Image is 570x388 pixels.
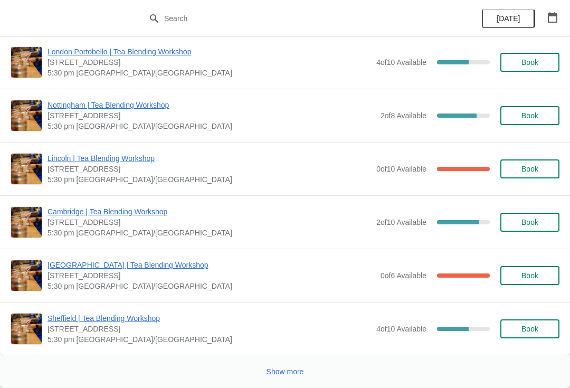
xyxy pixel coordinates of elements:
span: London Portobello | Tea Blending Workshop [47,46,371,57]
span: Book [521,271,538,280]
span: 5:30 pm [GEOGRAPHIC_DATA]/[GEOGRAPHIC_DATA] [47,68,371,78]
button: Book [500,106,559,125]
button: Show more [262,362,308,381]
span: 2 of 8 Available [381,111,426,120]
button: Book [500,213,559,232]
button: Book [500,159,559,178]
span: 0 of 6 Available [381,271,426,280]
input: Search [164,9,427,28]
button: Book [500,266,559,285]
span: [STREET_ADDRESS] [47,57,371,68]
span: Book [521,165,538,173]
span: Lincoln | Tea Blending Workshop [47,153,371,164]
span: Book [521,111,538,120]
span: Sheffield | Tea Blending Workshop [47,313,371,324]
img: London Covent Garden | Tea Blending Workshop | 11 Monmouth St, London, WC2H 9DA | 5:30 pm Europe/... [11,260,42,291]
img: Sheffield | Tea Blending Workshop | 76 - 78 Pinstone Street, Sheffield, S1 2HP | 5:30 pm Europe/L... [11,314,42,344]
span: Book [521,325,538,333]
span: [GEOGRAPHIC_DATA] | Tea Blending Workshop [47,260,375,270]
img: Lincoln | Tea Blending Workshop | 30 Sincil Street, Lincoln, LN5 7ET | 5:30 pm Europe/London [11,154,42,184]
img: London Portobello | Tea Blending Workshop | 158 Portobello Rd, London W11 2EB, UK | 5:30 pm Europ... [11,47,42,78]
span: Nottingham | Tea Blending Workshop [47,100,375,110]
span: 2 of 10 Available [376,218,426,226]
span: 5:30 pm [GEOGRAPHIC_DATA]/[GEOGRAPHIC_DATA] [47,334,371,345]
button: [DATE] [482,9,535,28]
span: 5:30 pm [GEOGRAPHIC_DATA]/[GEOGRAPHIC_DATA] [47,281,375,291]
span: [STREET_ADDRESS] [47,110,375,121]
span: [STREET_ADDRESS] [47,217,371,228]
button: Book [500,319,559,338]
span: 4 of 10 Available [376,325,426,333]
span: 4 of 10 Available [376,58,426,67]
span: [DATE] [497,14,520,23]
span: 5:30 pm [GEOGRAPHIC_DATA]/[GEOGRAPHIC_DATA] [47,228,371,238]
span: Show more [267,367,304,376]
img: Nottingham | Tea Blending Workshop | 24 Bridlesmith Gate, Nottingham NG1 2GQ, UK | 5:30 pm Europe... [11,100,42,131]
button: Book [500,53,559,72]
span: Book [521,58,538,67]
span: [STREET_ADDRESS] [47,164,371,174]
span: 0 of 10 Available [376,165,426,173]
img: Cambridge | Tea Blending Workshop | 8-9 Green Street, Cambridge, CB2 3JU | 5:30 pm Europe/London [11,207,42,238]
span: 5:30 pm [GEOGRAPHIC_DATA]/[GEOGRAPHIC_DATA] [47,174,371,185]
span: [STREET_ADDRESS] [47,270,375,281]
span: [STREET_ADDRESS] [47,324,371,334]
span: Cambridge | Tea Blending Workshop [47,206,371,217]
span: 5:30 pm [GEOGRAPHIC_DATA]/[GEOGRAPHIC_DATA] [47,121,375,131]
span: Book [521,218,538,226]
